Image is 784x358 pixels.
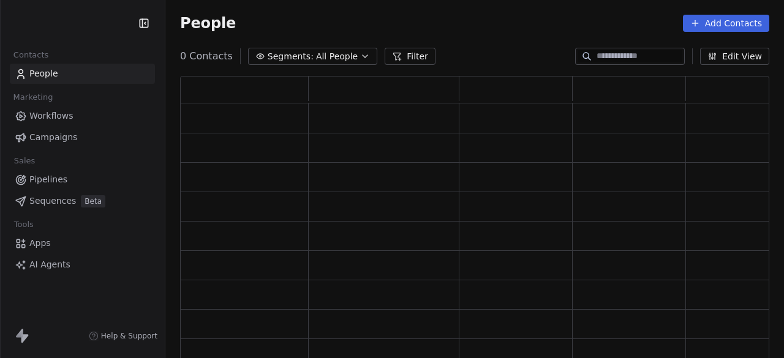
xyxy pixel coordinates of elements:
[10,106,155,126] a: Workflows
[8,88,58,106] span: Marketing
[10,64,155,84] a: People
[81,195,105,207] span: Beta
[29,173,67,186] span: Pipelines
[8,46,54,64] span: Contacts
[180,14,236,32] span: People
[700,48,769,65] button: Edit View
[9,215,39,234] span: Tools
[29,67,58,80] span: People
[385,48,435,65] button: Filter
[29,237,51,250] span: Apps
[89,331,157,341] a: Help & Support
[29,195,76,207] span: Sequences
[101,331,157,341] span: Help & Support
[9,152,40,170] span: Sales
[180,49,233,64] span: 0 Contacts
[10,255,155,275] a: AI Agents
[10,170,155,190] a: Pipelines
[683,15,769,32] button: Add Contacts
[29,258,70,271] span: AI Agents
[29,131,77,144] span: Campaigns
[10,191,155,211] a: SequencesBeta
[268,50,314,63] span: Segments:
[29,110,73,122] span: Workflows
[10,127,155,147] a: Campaigns
[316,50,358,63] span: All People
[10,233,155,253] a: Apps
